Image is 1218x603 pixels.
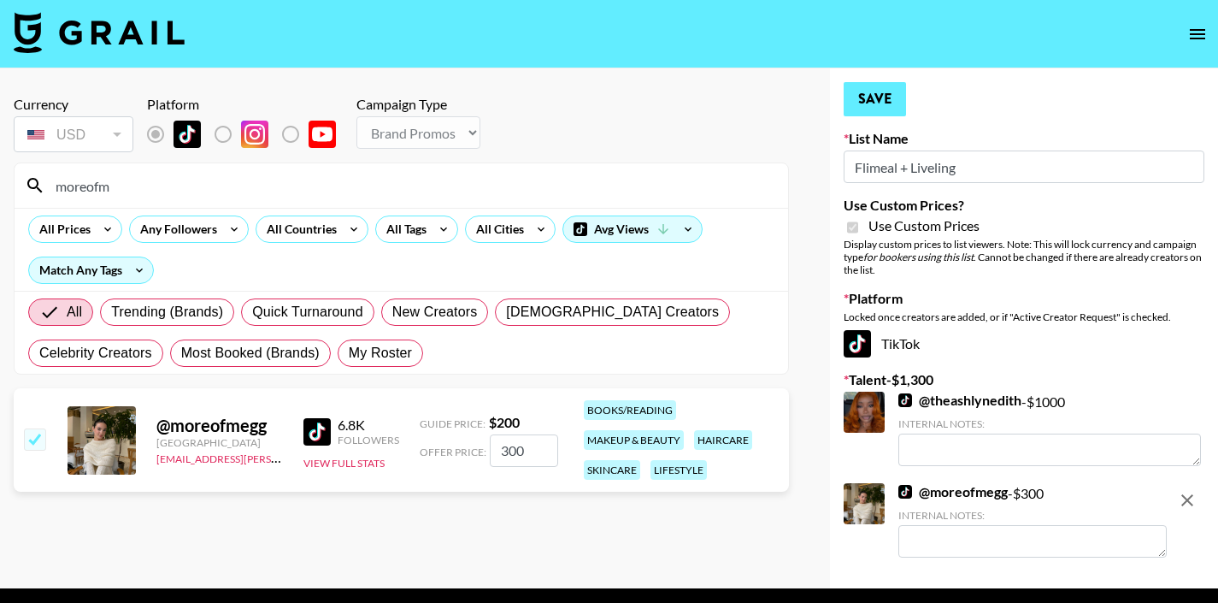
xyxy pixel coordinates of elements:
img: TikTok [844,330,871,358]
div: haircare [694,430,752,450]
div: Internal Notes: [898,417,1201,430]
div: Currency is locked to USD [14,113,133,156]
span: [DEMOGRAPHIC_DATA] Creators [506,302,719,322]
div: makeup & beauty [584,430,684,450]
label: Platform [844,290,1204,307]
img: TikTok [303,418,331,446]
div: skincare [584,460,640,480]
div: List locked to TikTok. [147,116,350,152]
div: Platform [147,96,350,113]
span: All [67,302,82,322]
label: Use Custom Prices? [844,197,1204,214]
div: lifestyle [650,460,707,480]
strong: $ 200 [489,414,520,430]
span: New Creators [392,302,478,322]
span: Celebrity Creators [39,343,152,364]
img: Grail Talent [14,12,185,53]
a: @theashlynedith [898,392,1021,409]
img: TikTok [174,121,201,148]
div: Internal Notes: [898,509,1167,522]
img: YouTube [309,121,336,148]
div: All Prices [29,216,94,242]
div: [GEOGRAPHIC_DATA] [156,436,283,449]
span: My Roster [349,343,412,364]
div: All Countries [256,216,340,242]
button: View Full Stats [303,457,385,470]
span: Quick Turnaround [252,302,363,322]
label: List Name [844,130,1204,147]
button: Save [844,82,906,116]
img: TikTok [898,485,912,499]
span: Guide Price: [420,417,485,430]
div: - $ 300 [898,483,1167,558]
input: Search by User Name [45,172,778,199]
span: Offer Price: [420,446,486,458]
div: 6.8K [338,417,399,434]
span: Trending (Brands) [111,302,223,322]
span: Most Booked (Brands) [181,343,320,364]
div: Any Followers [130,216,221,242]
button: remove [1170,483,1204,517]
em: for bookers using this list [863,251,974,263]
label: Talent - $ 1,300 [844,371,1204,388]
div: Currency [14,96,133,113]
div: @ moreofmegg [156,415,283,436]
div: Followers [338,434,399,446]
div: - $ 1000 [898,392,1201,466]
div: All Cities [466,216,527,242]
img: TikTok [898,393,912,407]
div: All Tags [376,216,430,242]
div: books/reading [584,400,676,420]
div: TikTok [844,330,1204,358]
input: 200 [490,435,558,467]
div: Campaign Type [356,96,480,113]
div: Display custom prices to list viewers. Note: This will lock currency and campaign type . Cannot b... [844,238,1204,276]
img: Instagram [241,121,268,148]
div: Locked once creators are added, or if "Active Creator Request" is checked. [844,310,1204,323]
a: @moreofmegg [898,483,1008,500]
div: Match Any Tags [29,257,153,283]
div: Avg Views [563,216,702,242]
a: [EMAIL_ADDRESS][PERSON_NAME][DOMAIN_NAME] [156,449,409,465]
div: USD [17,120,130,150]
button: open drawer [1180,17,1215,51]
span: Use Custom Prices [868,217,980,234]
